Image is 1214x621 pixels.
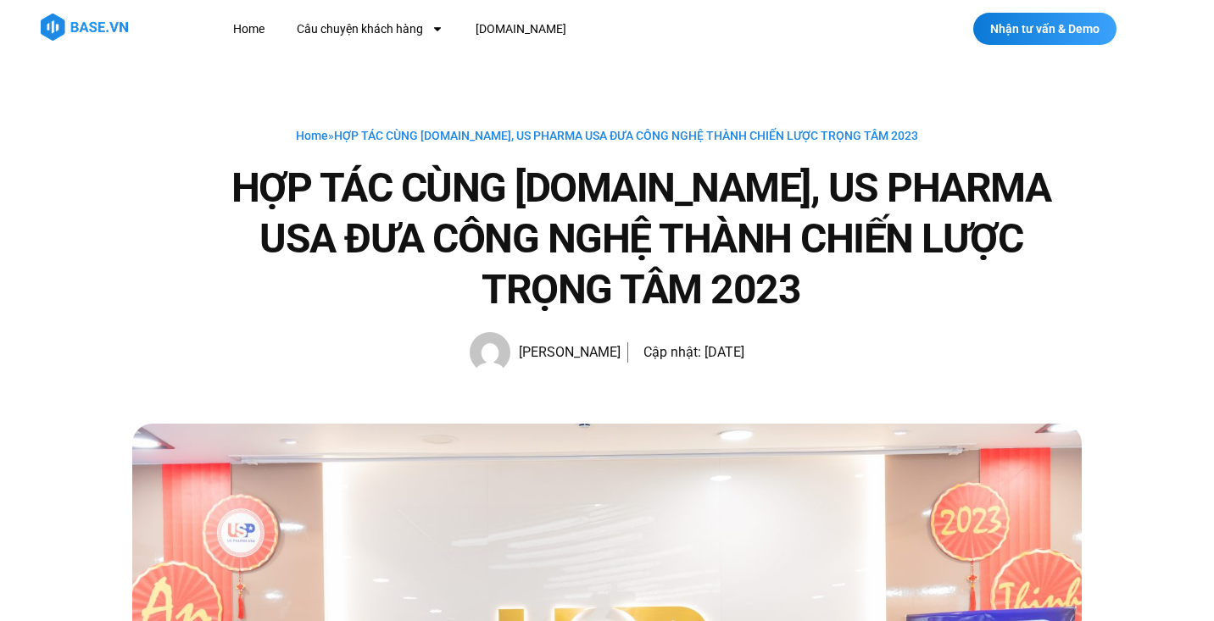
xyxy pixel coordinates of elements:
time: [DATE] [704,344,744,360]
span: » [296,129,918,142]
span: Cập nhật: [643,344,701,360]
img: Picture of Hạnh Hoàng [470,332,510,373]
nav: Menu [220,14,867,45]
a: Home [296,129,328,142]
h1: HỢP TÁC CÙNG [DOMAIN_NAME], US PHARMA USA ĐƯA CÔNG NGHỆ THÀNH CHIẾN LƯỢC TRỌNG TÂM 2023 [200,163,1082,315]
span: HỢP TÁC CÙNG [DOMAIN_NAME], US PHARMA USA ĐƯA CÔNG NGHỆ THÀNH CHIẾN LƯỢC TRỌNG TÂM 2023 [334,129,918,142]
a: Nhận tư vấn & Demo [973,13,1117,45]
span: Nhận tư vấn & Demo [990,23,1100,35]
a: Picture of Hạnh Hoàng [PERSON_NAME] [470,332,621,373]
span: [PERSON_NAME] [510,341,621,364]
a: Home [220,14,277,45]
a: [DOMAIN_NAME] [463,14,579,45]
a: Câu chuyện khách hàng [284,14,456,45]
